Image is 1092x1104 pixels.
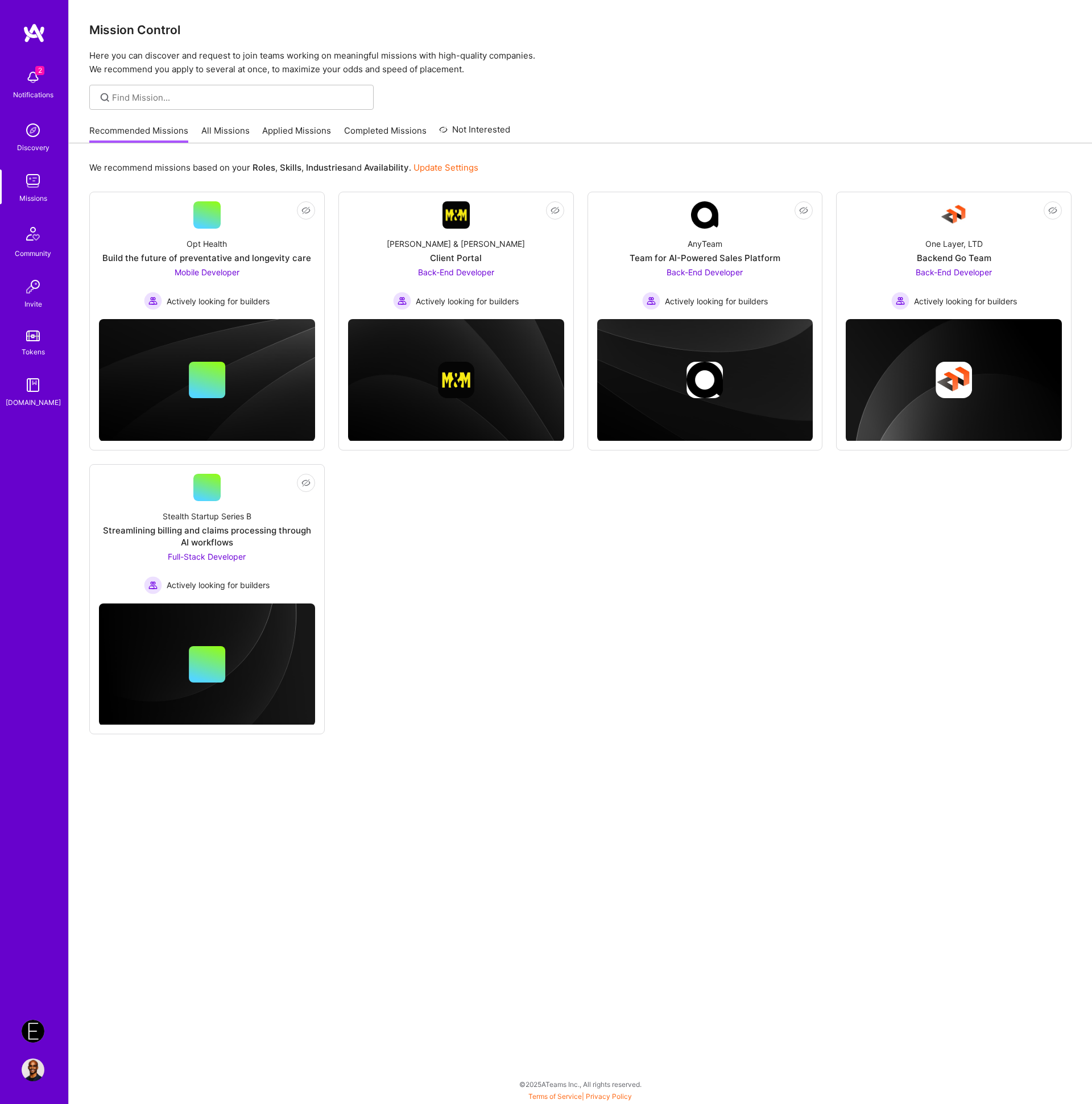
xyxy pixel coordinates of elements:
div: AnyTeam [688,238,722,250]
img: Community [19,220,47,247]
img: Actively looking for builders [144,292,162,310]
i: icon EyeClosed [1048,206,1057,215]
span: Full-Stack Developer [168,552,246,561]
div: Team for AI-Powered Sales Platform [630,252,780,264]
a: Stealth Startup Series BStreamlining billing and claims processing through AI workflowsFull-Stack... [99,474,315,594]
img: teamwork [22,169,44,192]
span: Actively looking for builders [167,295,270,307]
span: 2 [35,66,44,75]
img: User Avatar [22,1058,44,1081]
a: Not Interested [439,123,510,143]
div: Notifications [13,89,53,101]
b: Skills [280,162,301,173]
div: Opt Health [187,238,227,250]
input: Find Mission... [112,92,365,104]
a: Company Logo[PERSON_NAME] & [PERSON_NAME]Client PortalBack-End Developer Actively looking for bui... [348,201,564,310]
img: Invite [22,275,44,298]
img: Actively looking for builders [393,292,411,310]
img: bell [22,66,44,89]
img: Company Logo [940,201,967,229]
h3: Mission Control [89,23,1072,37]
b: Availability [364,162,409,173]
img: Actively looking for builders [642,292,660,310]
img: cover [99,319,315,441]
div: [PERSON_NAME] & [PERSON_NAME] [387,238,525,250]
div: © 2025 ATeams Inc., All rights reserved. [68,1070,1092,1098]
a: Applied Missions [262,125,331,143]
div: Stealth Startup Series B [163,510,251,522]
i: icon EyeClosed [301,478,311,487]
div: Tokens [22,346,45,358]
img: Company Logo [442,201,470,229]
img: Actively looking for builders [891,292,909,310]
img: cover [846,319,1062,441]
a: Recommended Missions [89,125,188,143]
i: icon EyeClosed [551,206,560,215]
div: One Layer, LTD [925,238,983,250]
img: Endeavor: Olympic Engineering -3338OEG275 [22,1020,44,1043]
div: Invite [24,298,42,310]
span: | [528,1092,632,1101]
span: Back-End Developer [418,267,494,277]
img: Company logo [936,362,972,398]
a: Terms of Service [528,1092,582,1101]
img: discovery [22,119,44,142]
div: Missions [19,192,47,204]
a: Endeavor: Olympic Engineering -3338OEG275 [19,1020,47,1043]
img: cover [99,603,315,726]
span: Back-End Developer [667,267,743,277]
p: We recommend missions based on your , , and . [89,162,478,173]
div: [DOMAIN_NAME] [6,396,61,408]
img: cover [597,319,813,441]
a: User Avatar [19,1058,47,1081]
img: guide book [22,374,44,396]
a: Privacy Policy [586,1092,632,1101]
a: Opt HealthBuild the future of preventative and longevity careMobile Developer Actively looking fo... [99,201,315,310]
a: Update Settings [413,162,478,173]
span: Actively looking for builders [665,295,768,307]
span: Back-End Developer [916,267,992,277]
i: icon SearchGrey [98,91,111,104]
b: Industries [306,162,347,173]
b: Roles [253,162,275,173]
div: Build the future of preventative and longevity care [102,252,311,264]
img: cover [348,319,564,441]
a: Company LogoAnyTeamTeam for AI-Powered Sales PlatformBack-End Developer Actively looking for buil... [597,201,813,310]
img: Actively looking for builders [144,576,162,594]
div: Backend Go Team [917,252,991,264]
span: Actively looking for builders [914,295,1017,307]
img: Company logo [686,362,723,398]
div: Community [15,247,51,259]
a: All Missions [201,125,250,143]
img: tokens [26,330,40,341]
span: Actively looking for builders [416,295,519,307]
img: Company Logo [691,201,718,229]
i: icon EyeClosed [301,206,311,215]
i: icon EyeClosed [799,206,808,215]
div: Client Portal [430,252,482,264]
span: Actively looking for builders [167,579,270,591]
img: logo [23,23,45,43]
span: Mobile Developer [175,267,239,277]
img: Company logo [438,362,474,398]
p: Here you can discover and request to join teams working on meaningful missions with high-quality ... [89,49,1072,76]
a: Completed Missions [344,125,427,143]
a: Company LogoOne Layer, LTDBackend Go TeamBack-End Developer Actively looking for buildersActively... [846,201,1062,310]
div: Streamlining billing and claims processing through AI workflows [99,524,315,548]
div: Discovery [17,142,49,154]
